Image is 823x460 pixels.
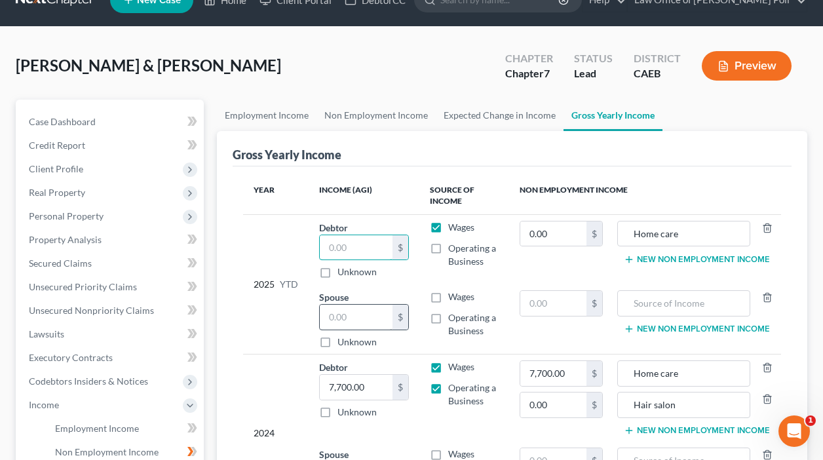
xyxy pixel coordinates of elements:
[448,361,474,372] span: Wages
[624,425,770,436] button: New Non Employment Income
[280,278,298,291] span: YTD
[574,66,613,81] div: Lead
[805,415,816,426] span: 1
[574,51,613,66] div: Status
[778,415,810,447] iframe: Intercom live chat
[320,305,392,330] input: 0.00
[624,361,744,386] input: Source of Income
[436,100,564,131] a: Expected Change in Income
[29,140,85,151] span: Credit Report
[509,177,781,215] th: Non Employment Income
[392,375,408,400] div: $
[18,346,204,370] a: Executory Contracts
[634,51,681,66] div: District
[319,290,349,304] label: Spouse
[29,399,59,410] span: Income
[29,210,104,221] span: Personal Property
[29,281,137,292] span: Unsecured Priority Claims
[624,221,744,246] input: Source of Income
[319,360,348,374] label: Debtor
[29,163,83,174] span: Client Profile
[505,66,553,81] div: Chapter
[45,417,204,440] a: Employment Income
[320,235,392,260] input: 0.00
[448,221,474,233] span: Wages
[29,305,154,316] span: Unsecured Nonpriority Claims
[520,361,586,386] input: 0.00
[18,322,204,346] a: Lawsuits
[29,187,85,198] span: Real Property
[55,446,159,457] span: Non Employment Income
[448,242,496,267] span: Operating a Business
[624,254,770,265] button: New Non Employment Income
[29,258,92,269] span: Secured Claims
[448,312,496,336] span: Operating a Business
[624,393,744,417] input: Source of Income
[337,406,377,419] label: Unknown
[520,393,586,417] input: 0.00
[419,177,508,215] th: Source of Income
[448,291,474,302] span: Wages
[624,324,770,334] button: New Non Employment Income
[544,67,550,79] span: 7
[634,66,681,81] div: CAEB
[29,116,96,127] span: Case Dashboard
[520,221,586,246] input: 0.00
[319,221,348,235] label: Debtor
[243,177,309,215] th: Year
[624,291,744,316] input: Source of Income
[586,221,602,246] div: $
[586,361,602,386] div: $
[29,234,102,245] span: Property Analysis
[217,100,316,131] a: Employment Income
[320,375,392,400] input: 0.00
[448,382,496,406] span: Operating a Business
[392,235,408,260] div: $
[55,423,139,434] span: Employment Income
[702,51,792,81] button: Preview
[18,299,204,322] a: Unsecured Nonpriority Claims
[29,352,113,363] span: Executory Contracts
[233,147,341,163] div: Gross Yearly Income
[586,291,602,316] div: $
[505,51,553,66] div: Chapter
[586,393,602,417] div: $
[309,177,419,215] th: Income (AGI)
[316,100,436,131] a: Non Employment Income
[18,275,204,299] a: Unsecured Priority Claims
[18,252,204,275] a: Secured Claims
[337,335,377,349] label: Unknown
[18,228,204,252] a: Property Analysis
[337,265,377,278] label: Unknown
[392,305,408,330] div: $
[520,291,586,316] input: 0.00
[18,110,204,134] a: Case Dashboard
[564,100,662,131] a: Gross Yearly Income
[18,134,204,157] a: Credit Report
[254,221,298,349] div: 2025
[16,56,281,75] span: [PERSON_NAME] & [PERSON_NAME]
[29,375,148,387] span: Codebtors Insiders & Notices
[29,328,64,339] span: Lawsuits
[448,448,474,459] span: Wages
